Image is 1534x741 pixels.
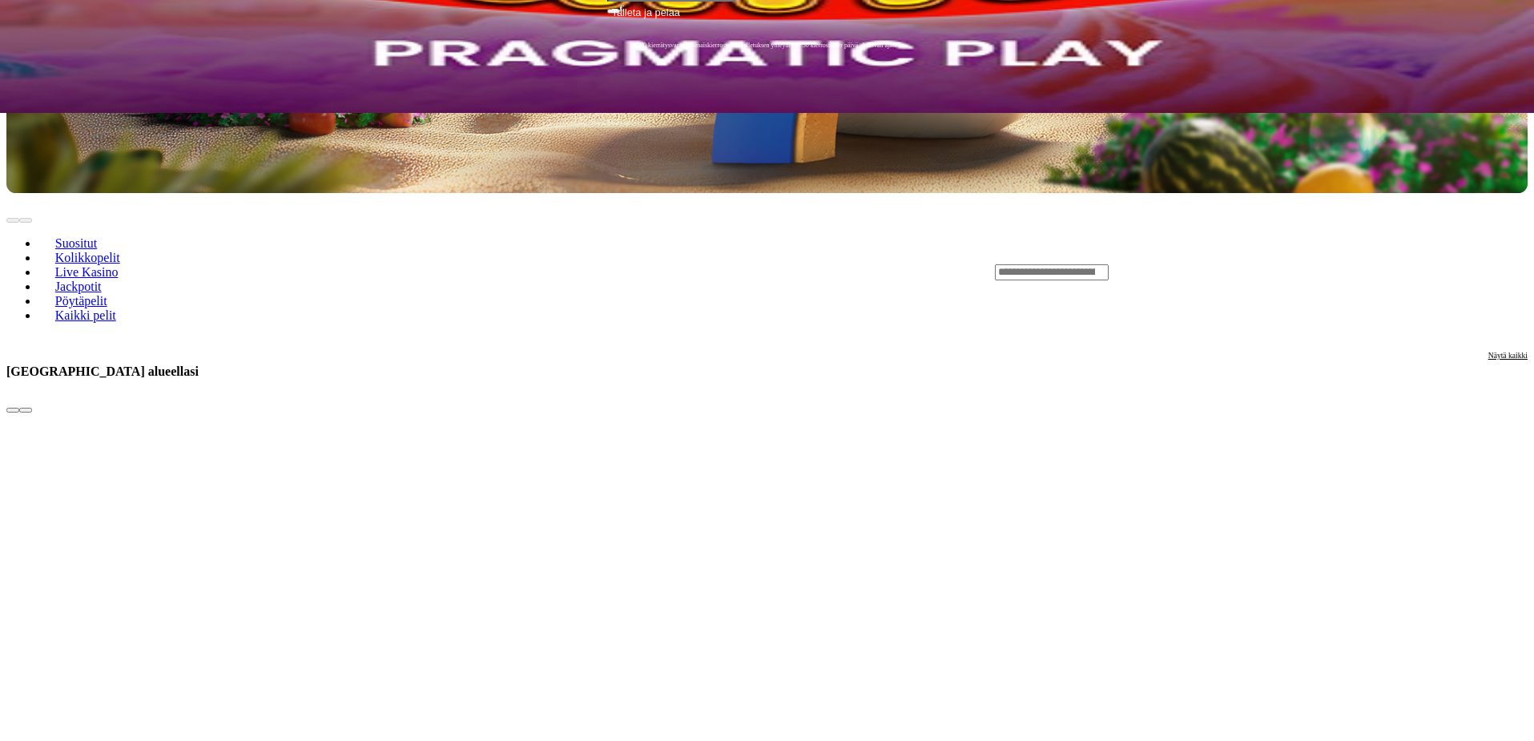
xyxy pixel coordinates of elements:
[620,3,625,13] span: €
[6,209,963,336] nav: Lobby
[1488,351,1528,360] span: Näytä kaikki
[38,245,136,269] a: Kolikkopelit
[6,218,19,223] button: prev slide
[6,193,1528,350] header: Lobby
[612,5,680,34] span: Talleta ja pelaa
[49,251,127,264] span: Kolikkopelit
[49,265,125,279] span: Live Kasino
[995,264,1109,280] input: Search
[6,364,199,379] h3: [GEOGRAPHIC_DATA] alueellasi
[38,303,133,327] a: Kaikki pelit
[19,408,32,413] button: next slide
[49,294,114,308] span: Pöytäpelit
[6,408,19,413] button: prev slide
[1488,351,1528,392] a: Näytä kaikki
[49,308,123,322] span: Kaikki pelit
[38,274,118,298] a: Jackpotit
[38,288,123,312] a: Pöytäpelit
[38,231,114,255] a: Suositut
[607,4,928,34] button: Talleta ja pelaa
[49,236,103,250] span: Suositut
[19,218,32,223] button: next slide
[38,260,135,284] a: Live Kasino
[49,280,108,293] span: Jackpotit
